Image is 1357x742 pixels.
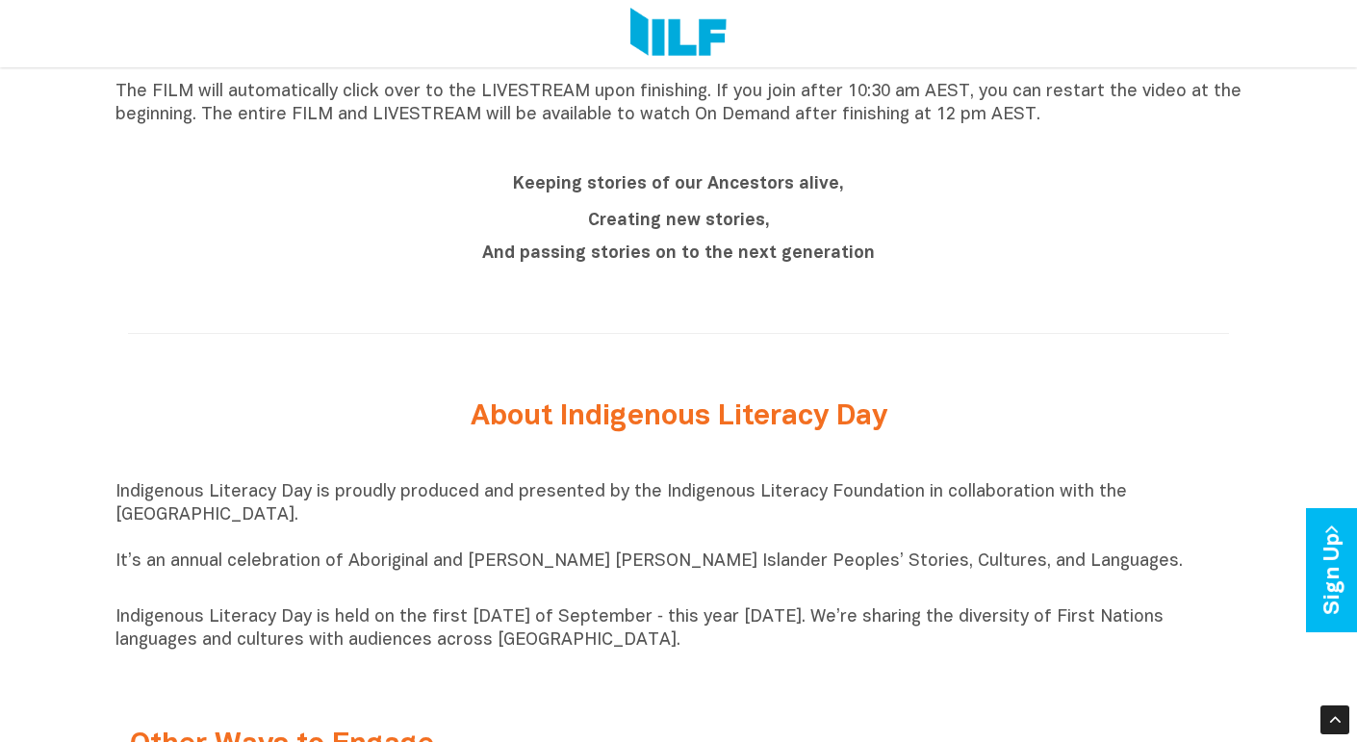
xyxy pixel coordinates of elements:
[588,213,770,229] b: Creating new stories,
[318,401,1039,433] h2: About Indigenous Literacy Day
[1320,705,1349,734] div: Scroll Back to Top
[482,245,875,262] b: And passing stories on to the next generation
[513,176,844,192] b: Keeping stories of our Ancestors alive,
[115,481,1242,597] p: Indigenous Literacy Day is proudly produced and presented by the Indigenous Literacy Foundation i...
[630,8,726,60] img: Logo
[115,606,1242,652] p: Indigenous Literacy Day is held on the first [DATE] of September ‑ this year [DATE]. We’re sharin...
[115,81,1242,127] p: The FILM will automatically click over to the LIVESTREAM upon finishing. If you join after 10:30 ...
